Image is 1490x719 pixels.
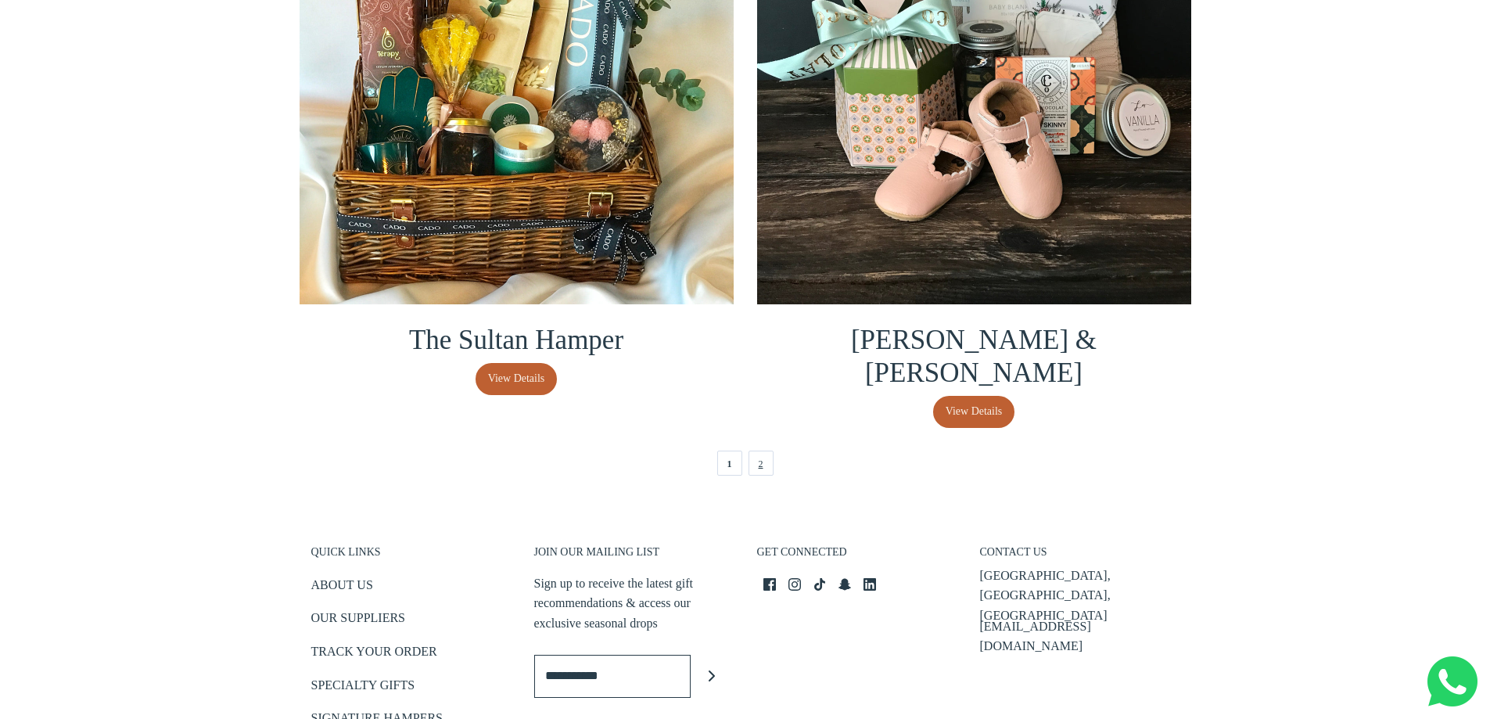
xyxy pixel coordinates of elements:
a: 2 [749,451,774,476]
span: View Details [488,370,545,387]
h3: The Sultan Hamper [300,324,734,357]
h3: JOIN OUR MAILING LIST [534,545,734,567]
h3: [PERSON_NAME] & [PERSON_NAME] [757,324,1191,390]
a: ABOUT US [311,575,373,601]
h3: QUICK LINKS [311,545,511,567]
img: Whatsapp [1427,656,1477,706]
p: Sign up to receive the latest gift recommendations & access our exclusive seasonal drops [534,573,734,634]
a: View Details [933,396,1015,428]
button: Join [691,655,734,698]
p: [GEOGRAPHIC_DATA], [GEOGRAPHIC_DATA], [GEOGRAPHIC_DATA] [980,566,1179,626]
a: OUR SUPPLIERS [311,608,405,634]
h3: GET CONNECTED [757,545,957,567]
span: View Details [946,403,1003,420]
a: TRACK YOUR ORDER [311,642,437,667]
a: SPECIALTY GIFTS [311,675,415,701]
p: [EMAIL_ADDRESS][DOMAIN_NAME] [980,617,1179,656]
input: Enter email [534,655,691,698]
a: View Details [476,363,558,395]
h3: CONTACT US [980,545,1179,567]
